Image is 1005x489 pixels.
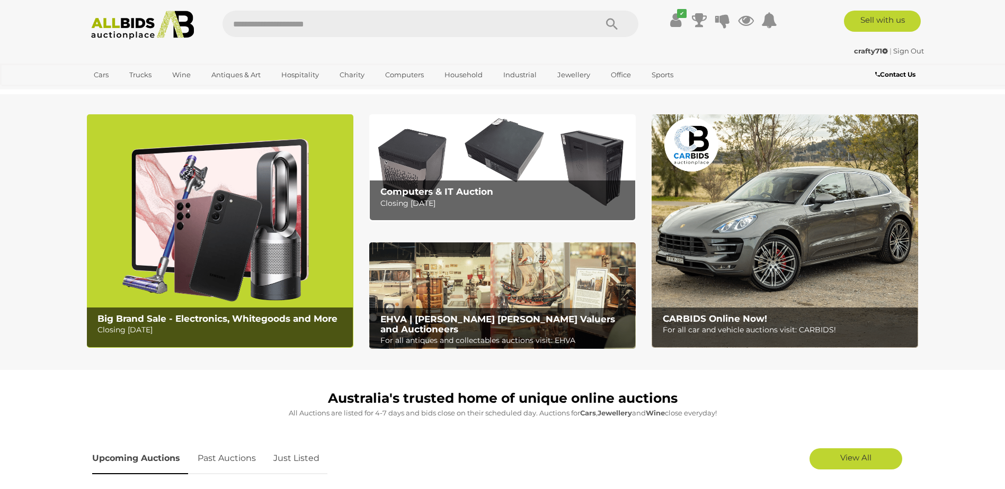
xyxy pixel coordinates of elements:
[677,9,687,18] i: ✔
[550,66,597,84] a: Jewellery
[265,443,327,474] a: Just Listed
[92,391,913,406] h1: Australia's trusted home of unique online auctions
[369,114,636,221] a: Computers & IT Auction Computers & IT Auction Closing [DATE]
[87,114,353,348] a: Big Brand Sale - Electronics, Whitegoods and More Big Brand Sale - Electronics, Whitegoods and Mo...
[646,409,665,417] strong: Wine
[652,114,918,348] a: CARBIDS Online Now! CARBIDS Online Now! For all car and vehicle auctions visit: CARBIDS!
[890,47,892,55] span: |
[438,66,490,84] a: Household
[92,407,913,419] p: All Auctions are listed for 4-7 days and bids close on their scheduled day. Auctions for , and cl...
[580,409,596,417] strong: Cars
[598,409,632,417] strong: Jewellery
[87,66,115,84] a: Cars
[668,11,684,30] a: ✔
[122,66,158,84] a: Trucks
[380,334,630,347] p: For all antiques and collectables auctions visit: EHVA
[369,242,636,349] a: EHVA | Evans Hastings Valuers and Auctioneers EHVA | [PERSON_NAME] [PERSON_NAME] Valuers and Auct...
[190,443,264,474] a: Past Auctions
[604,66,638,84] a: Office
[380,197,630,210] p: Closing [DATE]
[854,47,890,55] a: crafty71
[380,186,493,197] b: Computers & IT Auction
[333,66,371,84] a: Charity
[875,70,915,78] b: Contact Us
[165,66,198,84] a: Wine
[893,47,924,55] a: Sign Out
[87,114,353,348] img: Big Brand Sale - Electronics, Whitegoods and More
[97,323,347,337] p: Closing [DATE]
[663,323,912,337] p: For all car and vehicle auctions visit: CARBIDS!
[204,66,268,84] a: Antiques & Art
[854,47,888,55] strong: crafty71
[585,11,638,37] button: Search
[496,66,544,84] a: Industrial
[87,84,176,101] a: [GEOGRAPHIC_DATA]
[645,66,680,84] a: Sports
[378,66,431,84] a: Computers
[274,66,326,84] a: Hospitality
[369,242,636,349] img: EHVA | Evans Hastings Valuers and Auctioneers
[840,452,871,463] span: View All
[369,114,636,221] img: Computers & IT Auction
[875,69,918,80] a: Contact Us
[92,443,188,474] a: Upcoming Auctions
[85,11,200,40] img: Allbids.com.au
[844,11,921,32] a: Sell with us
[380,314,615,334] b: EHVA | [PERSON_NAME] [PERSON_NAME] Valuers and Auctioneers
[652,114,918,348] img: CARBIDS Online Now!
[810,448,902,469] a: View All
[663,313,767,324] b: CARBIDS Online Now!
[97,313,337,324] b: Big Brand Sale - Electronics, Whitegoods and More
